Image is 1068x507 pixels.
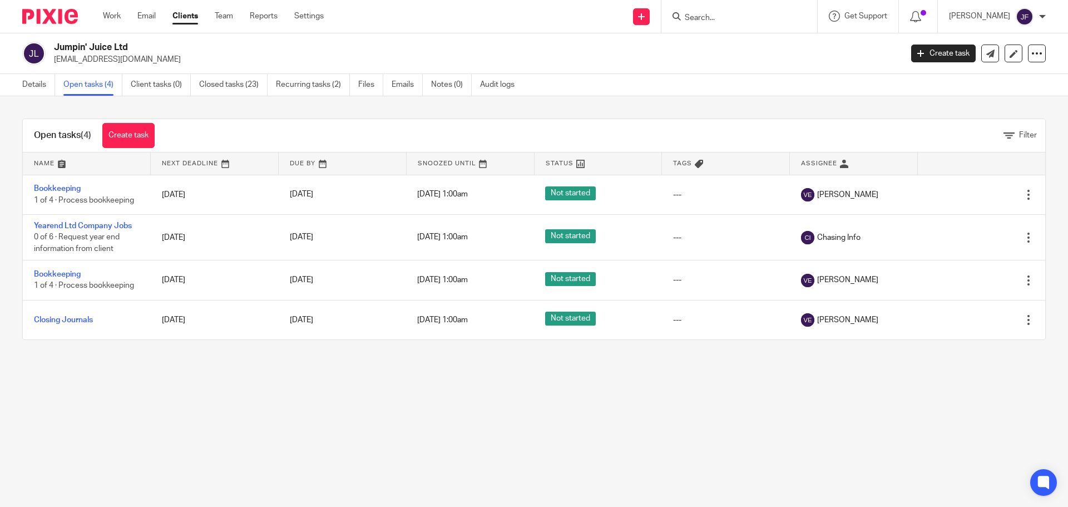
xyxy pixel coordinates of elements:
span: Not started [545,272,596,286]
span: Snoozed Until [418,160,476,166]
td: [DATE] [151,175,279,214]
span: Tags [673,160,692,166]
span: [DATE] 1:00am [417,234,468,242]
span: [PERSON_NAME] [817,314,878,326]
a: Notes (0) [431,74,472,96]
img: svg%3E [1016,8,1034,26]
h2: Jumpin' Juice Ltd [54,42,726,53]
a: Closing Journals [34,316,93,324]
a: Create task [911,45,976,62]
a: Create task [102,123,155,148]
span: 1 of 4 · Process bookkeeping [34,196,134,204]
input: Search [684,13,784,23]
span: Not started [545,229,596,243]
span: [DATE] [290,316,313,324]
span: [PERSON_NAME] [817,189,878,200]
a: Settings [294,11,324,22]
div: --- [673,232,779,243]
a: Email [137,11,156,22]
div: --- [673,189,779,200]
h1: Open tasks [34,130,91,141]
a: Details [22,74,55,96]
a: Files [358,74,383,96]
a: Client tasks (0) [131,74,191,96]
span: [DATE] [290,234,313,242]
span: 0 of 6 · Request year end information from client [34,234,120,253]
span: [PERSON_NAME] [817,274,878,286]
a: Audit logs [480,74,523,96]
span: Not started [545,312,596,326]
span: [DATE] [290,277,313,284]
a: Recurring tasks (2) [276,74,350,96]
div: --- [673,274,779,286]
div: --- [673,314,779,326]
span: [DATE] 1:00am [417,316,468,324]
img: Pixie [22,9,78,24]
a: Bookkeeping [34,270,81,278]
a: Emails [392,74,423,96]
a: Team [215,11,233,22]
span: Not started [545,186,596,200]
span: Filter [1019,131,1037,139]
span: 1 of 4 · Process bookkeeping [34,282,134,290]
a: Clients [172,11,198,22]
span: [DATE] [290,191,313,199]
span: Chasing Info [817,232,861,243]
p: [PERSON_NAME] [949,11,1010,22]
td: [DATE] [151,214,279,260]
img: svg%3E [22,42,46,65]
a: Bookkeeping [34,185,81,193]
span: [DATE] 1:00am [417,191,468,199]
span: Status [546,160,573,166]
a: Reports [250,11,278,22]
a: Open tasks (4) [63,74,122,96]
span: (4) [81,131,91,140]
span: [DATE] 1:00am [417,277,468,284]
td: [DATE] [151,300,279,339]
img: svg%3E [801,231,814,244]
a: Yearend Ltd Company Jobs [34,222,132,230]
img: svg%3E [801,188,814,201]
a: Work [103,11,121,22]
span: Get Support [844,12,887,20]
a: Closed tasks (23) [199,74,268,96]
img: svg%3E [801,313,814,327]
img: svg%3E [801,274,814,287]
p: [EMAIL_ADDRESS][DOMAIN_NAME] [54,54,894,65]
td: [DATE] [151,260,279,300]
